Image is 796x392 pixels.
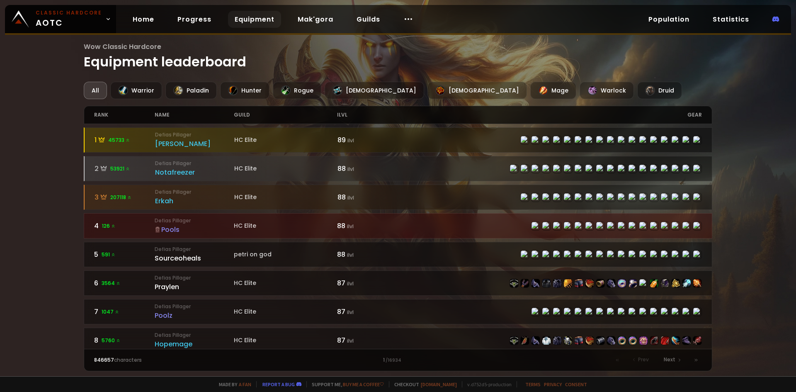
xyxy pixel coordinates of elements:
[102,337,121,344] span: 5760
[650,336,658,345] img: item-19379
[337,106,398,124] div: ilvl
[607,336,615,345] img: item-22501
[521,336,529,345] img: item-21608
[84,242,713,267] a: 5591 Defias PillagerSourceohealspetri on god88 ilvlitem-22514item-21712item-22515item-4336item-22...
[347,166,354,173] small: ilvl
[706,11,756,28] a: Statistics
[638,356,649,363] span: Prev
[325,82,424,99] div: [DEMOGRAPHIC_DATA]
[155,303,234,310] small: Defias Pillager
[337,163,398,174] div: 88
[693,279,701,287] img: item-19367
[347,223,354,230] small: ilvl
[273,82,321,99] div: Rogue
[607,279,615,287] img: item-22517
[239,381,251,387] a: a fan
[155,274,234,282] small: Defias Pillager
[639,336,648,345] img: item-23001
[155,167,234,178] div: Notafreezer
[510,279,518,287] img: item-22514
[661,279,669,287] img: item-21583
[84,41,713,72] h1: Equipment leaderboard
[94,221,155,231] div: 4
[337,192,398,202] div: 88
[234,193,337,202] div: HC Elite
[94,356,114,363] span: 846657
[337,249,398,260] div: 88
[347,137,354,144] small: ilvl
[521,279,529,287] img: item-21712
[553,336,561,345] img: item-22496
[693,336,701,345] img: item-22820
[596,336,604,345] img: item-23021
[386,357,401,364] small: / 16934
[580,82,634,99] div: Warlock
[618,279,626,287] img: item-22939
[84,156,713,181] a: 253921 Defias PillagerNotafreezerHC Elite88 ilvlitem-22498item-23057item-22983item-2575item-22496...
[642,11,696,28] a: Population
[155,253,234,263] div: Sourceoheals
[155,217,234,224] small: Defias Pillager
[110,82,162,99] div: Warrior
[347,280,354,287] small: ilvl
[95,163,155,174] div: 2
[84,41,713,52] span: Wow Classic Hardcore
[95,192,155,202] div: 3
[291,11,340,28] a: Mak'gora
[234,222,337,230] div: HC Elite
[531,279,540,287] img: item-22515
[155,224,234,235] div: Pools
[347,194,354,201] small: ilvl
[347,251,354,258] small: ilvl
[462,381,512,387] span: v. d752d5 - production
[155,339,234,349] div: Hopemage
[110,165,130,173] span: 53921
[102,251,116,258] span: 591
[544,381,562,387] a: Privacy
[155,106,234,124] div: name
[629,336,637,345] img: item-23025
[84,328,713,353] a: 85760 Defias PillagerHopemageHC Elite87 ilvlitem-22498item-21608item-22499item-6795item-22496item...
[343,381,384,387] a: Buy me a coffee
[234,336,337,345] div: HC Elite
[95,135,155,145] div: 1
[596,279,604,287] img: item-22519
[220,82,269,99] div: Hunter
[637,82,682,99] div: Druid
[155,139,234,149] div: [PERSON_NAME]
[84,299,713,324] a: 71047 Defias PillagerPoolzHC Elite87 ilvlitem-22506item-22943item-22507item-22504item-22510item-2...
[347,337,354,344] small: ilvl
[337,307,398,317] div: 87
[234,106,337,124] div: guild
[94,249,155,260] div: 5
[542,336,551,345] img: item-6795
[398,106,702,124] div: gear
[94,106,155,124] div: rank
[5,5,116,33] a: Classic HardcoreAOTC
[234,250,337,259] div: petri on god
[36,9,102,29] span: AOTC
[94,307,155,317] div: 7
[575,336,583,345] img: item-22497
[682,336,691,345] img: item-21597
[155,188,234,196] small: Defias Pillager
[585,279,594,287] img: item-22516
[650,279,658,287] img: item-11122
[84,270,713,296] a: 63564 Defias PillagerPraylenHC Elite87 ilvlitem-22514item-21712item-22515item-3427item-22512item-...
[525,381,541,387] a: Terms
[618,336,626,345] img: item-23237
[510,336,518,345] img: item-22498
[155,160,234,167] small: Defias Pillager
[421,381,457,387] a: [DOMAIN_NAME]
[234,279,337,287] div: HC Elite
[84,127,713,153] a: 145733 Defias Pillager[PERSON_NAME]HC Elite89 ilvlitem-22498item-23057item-22499item-4335item-224...
[102,280,121,287] span: 3564
[306,381,384,387] span: Support me,
[126,11,161,28] a: Home
[553,279,561,287] img: item-22512
[682,279,691,287] img: item-23048
[155,331,234,339] small: Defias Pillager
[102,308,119,316] span: 1047
[337,335,398,346] div: 87
[585,336,594,345] img: item-22500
